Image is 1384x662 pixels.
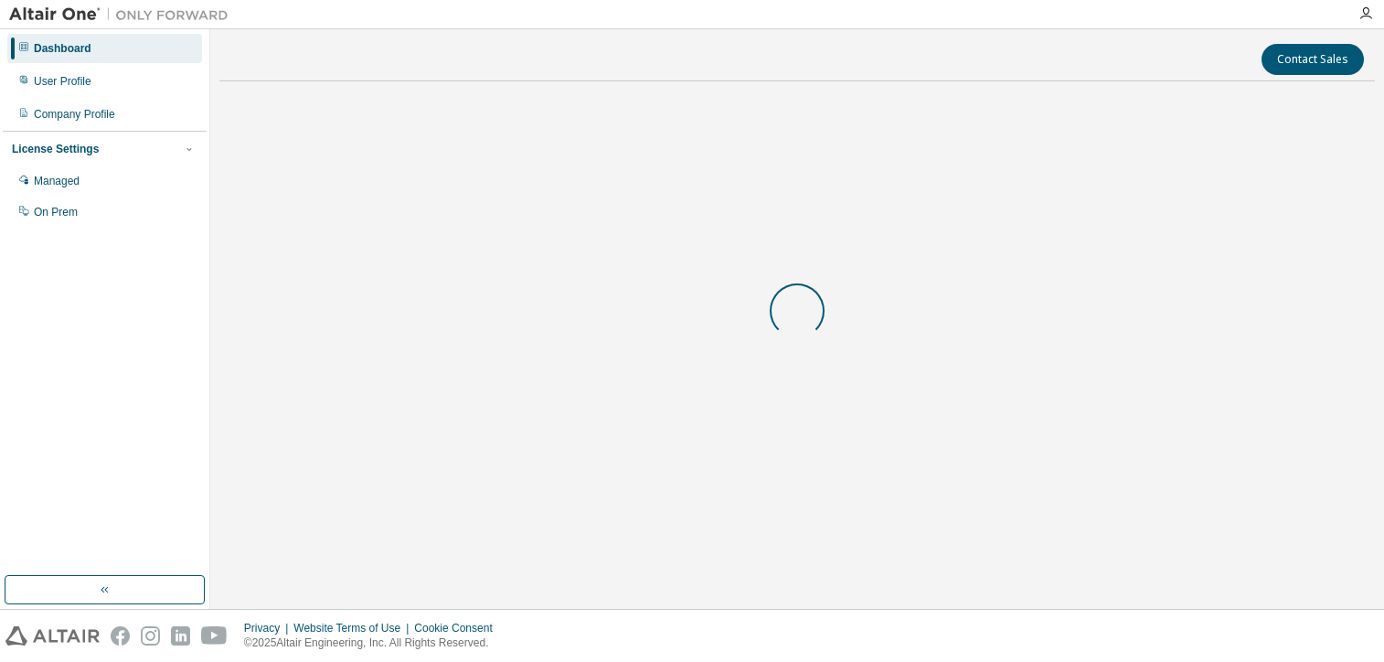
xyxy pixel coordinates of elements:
[1262,44,1364,75] button: Contact Sales
[244,635,504,651] p: © 2025 Altair Engineering, Inc. All Rights Reserved.
[34,41,91,56] div: Dashboard
[34,205,78,219] div: On Prem
[171,626,190,646] img: linkedin.svg
[12,142,99,156] div: License Settings
[34,74,91,89] div: User Profile
[34,107,115,122] div: Company Profile
[111,626,130,646] img: facebook.svg
[414,621,503,635] div: Cookie Consent
[5,626,100,646] img: altair_logo.svg
[293,621,414,635] div: Website Terms of Use
[34,174,80,188] div: Managed
[141,626,160,646] img: instagram.svg
[9,5,238,24] img: Altair One
[201,626,228,646] img: youtube.svg
[244,621,293,635] div: Privacy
